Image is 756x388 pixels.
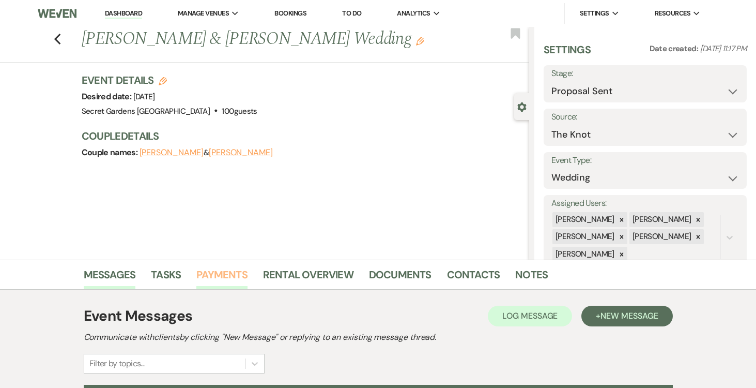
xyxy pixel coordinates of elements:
[581,306,672,326] button: +New Message
[140,148,204,157] button: [PERSON_NAME]
[222,106,257,116] span: 100 guests
[84,331,673,344] h2: Communicate with clients by clicking "New Message" or replying to an existing message thread.
[38,3,76,24] img: Weven Logo
[342,9,361,18] a: To Do
[551,66,739,81] label: Stage:
[82,129,519,143] h3: Couple Details
[447,266,500,289] a: Contacts
[552,229,616,244] div: [PERSON_NAME]
[502,310,558,321] span: Log Message
[82,73,257,87] h3: Event Details
[105,9,142,19] a: Dashboard
[700,43,747,54] span: [DATE] 11:17 PM
[178,8,229,19] span: Manage Venues
[196,266,248,289] a: Payments
[629,212,693,227] div: [PERSON_NAME]
[544,42,591,65] h3: Settings
[84,266,136,289] a: Messages
[551,153,739,168] label: Event Type:
[580,8,609,19] span: Settings
[600,310,658,321] span: New Message
[84,305,193,327] h1: Event Messages
[151,266,181,289] a: Tasks
[82,106,210,116] span: Secret Gardens [GEOGRAPHIC_DATA]
[515,266,548,289] a: Notes
[209,148,273,157] button: [PERSON_NAME]
[140,147,273,158] span: &
[397,8,430,19] span: Analytics
[551,110,739,125] label: Source:
[82,27,436,52] h1: [PERSON_NAME] & [PERSON_NAME] Wedding
[416,36,424,46] button: Edit
[488,306,572,326] button: Log Message
[133,92,155,102] span: [DATE]
[552,247,616,262] div: [PERSON_NAME]
[82,91,133,102] span: Desired date:
[650,43,700,54] span: Date created:
[274,9,306,18] a: Bookings
[369,266,431,289] a: Documents
[82,147,140,158] span: Couple names:
[517,101,527,111] button: Close lead details
[655,8,690,19] span: Resources
[552,212,616,227] div: [PERSON_NAME]
[551,196,739,211] label: Assigned Users:
[89,357,145,370] div: Filter by topics...
[629,229,693,244] div: [PERSON_NAME]
[263,266,353,289] a: Rental Overview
